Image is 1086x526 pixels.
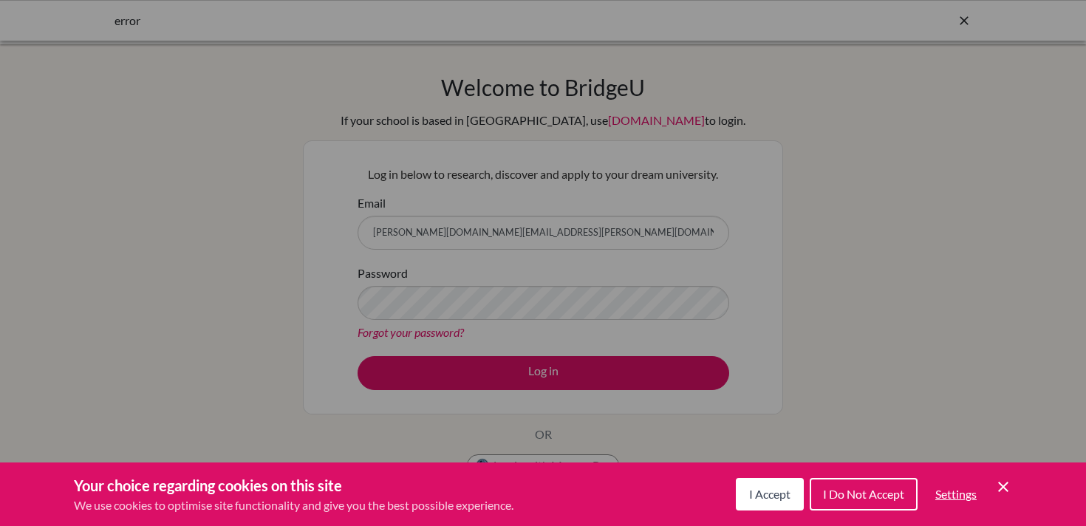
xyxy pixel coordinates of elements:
[823,487,904,501] span: I Do Not Accept
[74,474,513,496] h3: Your choice regarding cookies on this site
[749,487,790,501] span: I Accept
[74,496,513,514] p: We use cookies to optimise site functionality and give you the best possible experience.
[736,478,804,510] button: I Accept
[994,478,1012,496] button: Save and close
[923,479,988,509] button: Settings
[935,487,977,501] span: Settings
[810,478,918,510] button: I Do Not Accept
